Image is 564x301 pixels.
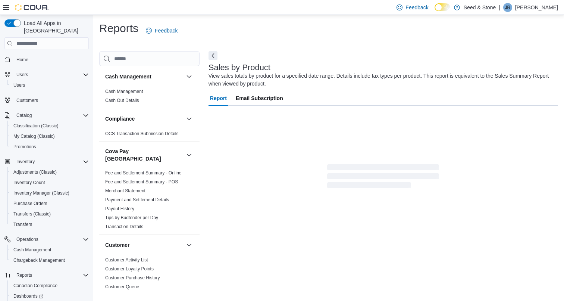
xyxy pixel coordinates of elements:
span: Chargeback Management [10,256,89,265]
span: Loading [327,166,439,190]
button: Catalog [1,110,92,121]
span: Reports [13,271,89,280]
button: Operations [13,235,41,244]
a: Merchant Statement [105,188,145,193]
button: Customers [1,95,92,106]
button: Cash Management [185,72,194,81]
a: Users [10,81,28,90]
a: Adjustments (Classic) [10,168,60,177]
button: Transfers [7,219,92,230]
a: Customer Queue [105,284,139,289]
button: Inventory Manager (Classic) [7,188,92,198]
button: Users [7,80,92,90]
button: Inventory Count [7,177,92,188]
span: Home [13,55,89,64]
span: Catalog [16,112,32,118]
div: Cash Management [99,87,200,108]
button: Transfers (Classic) [7,209,92,219]
span: Adjustments (Classic) [13,169,57,175]
button: Home [1,54,92,65]
span: Adjustments (Classic) [10,168,89,177]
button: Chargeback Management [7,255,92,266]
a: Home [13,55,31,64]
button: Compliance [185,114,194,123]
span: Feedback [155,27,178,34]
div: Cova Pay [GEOGRAPHIC_DATA] [99,168,200,234]
a: Inventory Manager (Classic) [10,189,72,198]
a: Customer Purchase History [105,275,160,280]
input: Dark Mode [435,3,450,11]
span: Cash Management [13,247,51,253]
button: Reports [13,271,35,280]
a: Cash Management [10,245,54,254]
button: Canadian Compliance [7,280,92,291]
h3: Sales by Product [209,63,270,72]
span: Transfers (Classic) [10,210,89,218]
span: Reports [16,272,32,278]
span: My Catalog (Classic) [10,132,89,141]
h3: Customer [105,241,129,249]
span: Email Subscription [236,91,283,106]
span: Inventory Manager (Classic) [13,190,69,196]
span: Purchase Orders [10,199,89,208]
button: Operations [1,234,92,245]
span: Inventory [16,159,35,165]
span: Load All Apps in [GEOGRAPHIC_DATA] [21,19,89,34]
a: Cash Out Details [105,98,139,103]
div: Compliance [99,129,200,141]
span: Operations [13,235,89,244]
button: Cova Pay [GEOGRAPHIC_DATA] [105,148,183,162]
span: Cash Management [10,245,89,254]
a: OCS Transaction Submission Details [105,131,179,136]
a: Canadian Compliance [10,281,60,290]
button: Inventory [13,157,38,166]
span: Dashboards [13,293,43,299]
span: Inventory [13,157,89,166]
span: Customers [13,96,89,105]
div: View sales totals by product for a specified date range. Details include tax types per product. T... [209,72,554,88]
a: Payout History [105,206,134,211]
a: Transfers (Classic) [10,210,54,218]
a: Transaction Details [105,224,143,229]
span: Home [16,57,28,63]
a: Tips by Budtender per Day [105,215,158,220]
span: Operations [16,236,38,242]
button: Customer [185,241,194,249]
span: Canadian Compliance [13,283,57,289]
p: [PERSON_NAME] [515,3,558,12]
span: Classification (Classic) [10,121,89,130]
span: Chargeback Management [13,257,65,263]
span: JR [505,3,511,12]
span: Transfers (Classic) [13,211,51,217]
div: Jimmie Rao [503,3,512,12]
p: Seed & Stone [464,3,496,12]
span: Inventory Count [10,178,89,187]
span: Users [10,81,89,90]
span: Canadian Compliance [10,281,89,290]
button: My Catalog (Classic) [7,131,92,142]
a: Cash Management [105,89,143,94]
h3: Cash Management [105,73,151,80]
span: My Catalog (Classic) [13,133,55,139]
a: My Catalog (Classic) [10,132,58,141]
button: Users [13,70,31,79]
button: Cova Pay [GEOGRAPHIC_DATA] [185,150,194,159]
h3: Compliance [105,115,135,122]
img: Cova [15,4,48,11]
button: Cash Management [105,73,183,80]
a: Payment and Settlement Details [105,197,169,202]
a: Fee and Settlement Summary - Online [105,170,182,176]
span: Users [16,72,28,78]
span: Promotions [10,142,89,151]
a: Customer Activity List [105,257,148,263]
span: Purchase Orders [13,201,47,207]
a: Chargeback Management [10,256,68,265]
a: Promotions [10,142,39,151]
a: Feedback [143,23,181,38]
button: Inventory [1,156,92,167]
a: Dashboards [10,292,46,301]
a: Purchase Orders [10,199,50,208]
span: Inventory Count [13,180,45,186]
h1: Reports [99,21,138,36]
